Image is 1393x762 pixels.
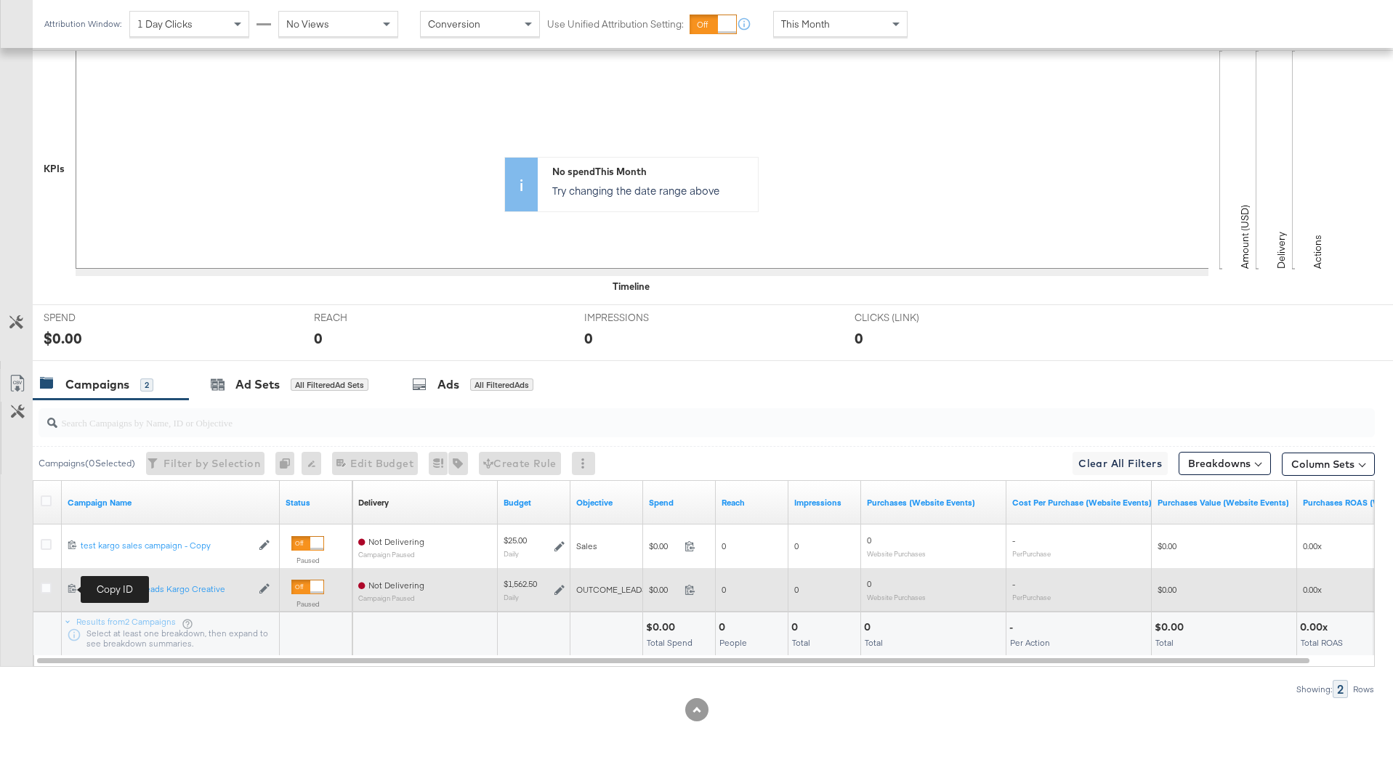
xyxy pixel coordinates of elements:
button: Breakdowns [1179,452,1271,475]
span: Not Delivering [368,536,424,547]
div: Ad Sets [235,376,280,393]
div: 0 [864,620,875,634]
div: Ads [437,376,459,393]
sub: Campaign Paused [358,551,424,559]
div: All Filtered Ad Sets [291,378,368,392]
div: No spend This Month [552,165,751,179]
span: 0 [722,540,726,551]
div: A/B Test Cell B_Leads Kargo Creative [81,583,251,595]
div: 0 [314,328,323,349]
button: Column Sets [1282,453,1375,476]
label: Paused [291,556,324,565]
a: The total amount spent to date. [649,497,710,508]
div: 0 [584,328,593,349]
span: 0 [794,540,799,551]
span: $0.00 [649,540,679,551]
span: IMPRESSIONS [584,311,693,325]
a: A/B Test Cell B_Leads Kargo Creative [81,583,251,596]
span: $0.00 [1158,584,1176,595]
div: - [1009,620,1017,634]
span: 0 [794,584,799,595]
sub: Campaign Paused [358,594,424,602]
span: Clear All Filters [1078,455,1162,473]
label: Use Unified Attribution Setting: [547,17,684,31]
input: Search Campaigns by Name, ID or Objective [57,402,1252,431]
a: Your campaign name. [68,497,274,508]
span: Total [1155,637,1174,648]
a: The total value of the purchase actions tracked by your Custom Audience pixel on your website aft... [1158,497,1291,508]
a: Your campaign's objective. [576,497,637,508]
div: 0 [275,452,302,475]
span: 1 Day Clicks [137,17,193,31]
a: The average cost for each purchase tracked by your Custom Audience pixel on your website after pe... [1012,497,1152,508]
span: Total [792,637,810,648]
button: Clear All Filters [1073,452,1168,475]
div: Rows [1352,684,1375,694]
a: Reflects the ability of your Ad Campaign to achieve delivery based on ad states, schedule and bud... [358,497,389,508]
sub: Website Purchases [867,549,926,558]
div: All Filtered Ads [470,378,533,392]
div: $25.00 [504,535,527,546]
sub: Per Purchase [1012,549,1051,558]
span: Not Delivering [368,580,424,591]
span: REACH [314,311,423,325]
span: 0.00x [1303,540,1322,551]
span: Conversion [428,17,480,31]
a: test kargo sales campaign - Copy [81,540,251,552]
div: Campaigns ( 0 Selected) [39,457,135,470]
span: Per Action [1010,637,1050,648]
span: OUTCOME_LEADS [576,584,647,595]
div: Delivery [358,497,389,508]
div: 0 [855,328,863,349]
a: The number of people your ad was served to. [722,497,783,508]
span: Total [865,637,883,648]
span: $0.00 [649,584,679,595]
div: $1,562.50 [504,578,537,590]
a: Shows the current state of your Ad Campaign. [286,497,347,508]
sub: Daily [504,549,519,558]
span: Total ROAS [1301,637,1343,648]
a: The maximum amount you're willing to spend on your ads, on average each day or over the lifetime ... [504,497,565,508]
sub: Per Purchase [1012,593,1051,601]
div: Attribution Window: [44,19,122,29]
a: The number of times your ad was served. On mobile apps an ad is counted as served the first time ... [794,497,855,508]
span: $0.00 [1158,540,1176,551]
div: 0.00x [1300,620,1332,634]
div: 0 [791,620,802,634]
span: Sales [576,540,597,551]
a: The number of times a purchase was made tracked by your Custom Audience pixel on your website aft... [867,497,1001,508]
div: Showing: [1296,684,1333,694]
label: Paused [291,599,324,609]
span: SPEND [44,311,153,325]
span: Total Spend [647,637,693,648]
span: 0.00x [1303,584,1322,595]
span: 0 [722,584,726,595]
div: Campaigns [65,376,129,393]
span: People [719,637,747,648]
span: - [1012,535,1015,546]
div: 2 [140,378,153,392]
div: $0.00 [646,620,679,634]
p: Try changing the date range above [552,183,751,198]
sub: Daily [504,593,519,601]
span: 0 [867,535,871,546]
span: - [1012,578,1015,589]
sub: Website Purchases [867,593,926,601]
span: This Month [781,17,830,31]
span: No Views [286,17,329,31]
div: 0 [719,620,730,634]
span: CLICKS (LINK) [855,311,964,325]
span: 0 [867,578,871,589]
div: $0.00 [44,328,82,349]
div: $0.00 [1155,620,1188,634]
div: 2 [1333,680,1348,698]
